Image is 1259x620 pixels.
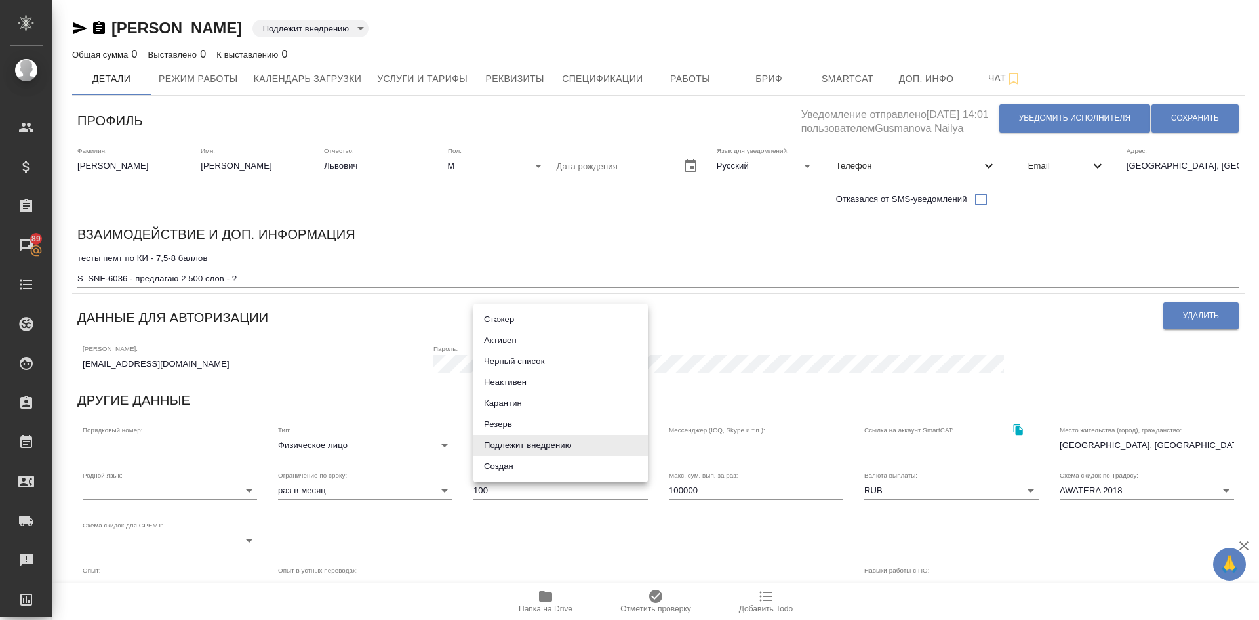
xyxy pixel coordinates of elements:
li: Неактивен [473,372,648,393]
li: Резерв [473,414,648,435]
li: Создан [473,456,648,477]
li: Карантин [473,393,648,414]
li: Стажер [473,309,648,330]
li: Подлежит внедрению [473,435,648,456]
li: Активен [473,330,648,351]
li: Черный список [473,351,648,372]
